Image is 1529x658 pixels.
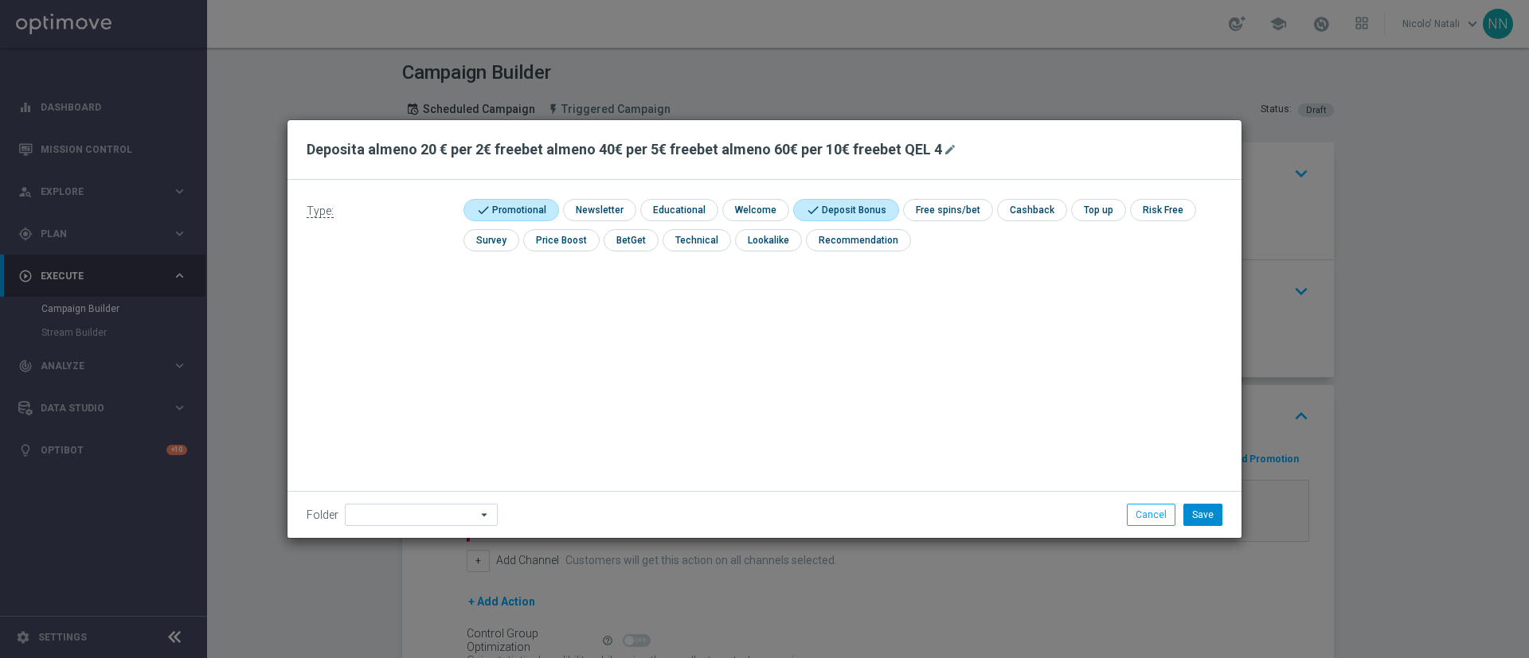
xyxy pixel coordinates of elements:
[942,140,962,159] button: mode_edit
[307,508,338,522] label: Folder
[307,204,334,218] span: Type:
[1183,504,1222,526] button: Save
[944,143,956,156] i: mode_edit
[307,140,942,159] h2: Deposita almeno 20 € per 2€ freebet almeno 40€ per 5€ freebet almeno 60€ per 10€ freebet QEL 4
[477,504,493,525] i: arrow_drop_down
[1127,504,1175,526] button: Cancel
